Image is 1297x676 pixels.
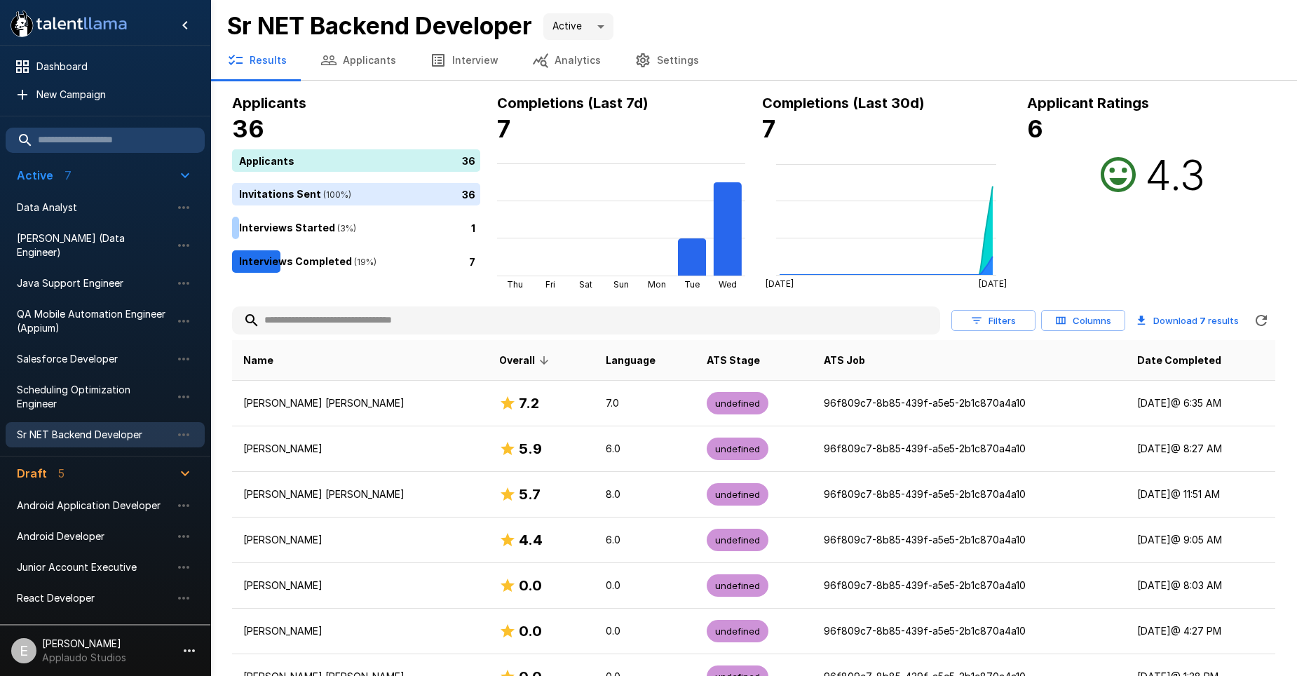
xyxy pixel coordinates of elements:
[413,41,515,80] button: Interview
[519,529,543,551] h6: 4.4
[707,488,768,501] span: undefined
[519,392,539,414] h6: 7.2
[707,442,768,456] span: undefined
[824,396,1114,410] p: 96f809c7-8b85-439f-a5e5-2b1c870a4a10
[824,487,1114,501] p: 96f809c7-8b85-439f-a5e5-2b1c870a4a10
[1027,114,1043,143] b: 6
[762,95,925,111] b: Completions (Last 30d)
[1041,310,1125,332] button: Columns
[606,396,684,410] p: 7.0
[462,187,475,201] p: 36
[469,254,475,269] p: 7
[606,624,684,638] p: 0.0
[243,442,477,456] p: [PERSON_NAME]
[719,279,737,290] tspan: Wed
[243,487,477,501] p: [PERSON_NAME] [PERSON_NAME]
[606,442,684,456] p: 6.0
[707,397,768,410] span: undefined
[824,442,1114,456] p: 96f809c7-8b85-439f-a5e5-2b1c870a4a10
[824,533,1114,547] p: 96f809c7-8b85-439f-a5e5-2b1c870a4a10
[1126,381,1275,426] td: [DATE] @ 6:35 AM
[1131,306,1244,334] button: Download 7 results
[507,279,523,290] tspan: Thu
[545,279,555,290] tspan: Fri
[1126,609,1275,654] td: [DATE] @ 4:27 PM
[499,352,553,369] span: Overall
[618,41,716,80] button: Settings
[227,11,532,40] b: Sr NET Backend Developer
[1126,563,1275,609] td: [DATE] @ 8:03 AM
[762,114,775,143] b: 7
[243,624,477,638] p: [PERSON_NAME]
[824,624,1114,638] p: 96f809c7-8b85-439f-a5e5-2b1c870a4a10
[707,534,768,547] span: undefined
[543,13,613,40] div: Active
[613,279,629,290] tspan: Sun
[1126,426,1275,472] td: [DATE] @ 8:27 AM
[684,279,700,290] tspan: Tue
[210,41,304,80] button: Results
[232,114,264,143] b: 36
[462,153,475,168] p: 36
[515,41,618,80] button: Analytics
[606,533,684,547] p: 6.0
[519,438,542,460] h6: 5.9
[707,625,768,638] span: undefined
[243,396,477,410] p: [PERSON_NAME] [PERSON_NAME]
[497,95,648,111] b: Completions (Last 7d)
[579,279,592,290] tspan: Sat
[979,278,1007,289] tspan: [DATE]
[304,41,413,80] button: Applicants
[1027,95,1149,111] b: Applicant Ratings
[824,352,865,369] span: ATS Job
[1126,472,1275,518] td: [DATE] @ 11:51 AM
[519,620,542,642] h6: 0.0
[824,579,1114,593] p: 96f809c7-8b85-439f-a5e5-2b1c870a4a10
[1145,149,1205,200] h2: 4.3
[606,487,684,501] p: 8.0
[707,579,768,593] span: undefined
[471,220,475,235] p: 1
[606,352,656,369] span: Language
[243,579,477,593] p: [PERSON_NAME]
[648,279,666,290] tspan: Mon
[497,114,510,143] b: 7
[1200,315,1206,326] b: 7
[1247,306,1275,334] button: Refreshing...
[766,278,794,289] tspan: [DATE]
[1126,518,1275,563] td: [DATE] @ 9:05 AM
[606,579,684,593] p: 0.0
[232,95,306,111] b: Applicants
[707,352,760,369] span: ATS Stage
[951,310,1035,332] button: Filters
[519,483,541,506] h6: 5.7
[1137,352,1221,369] span: Date Completed
[243,533,477,547] p: [PERSON_NAME]
[519,574,542,597] h6: 0.0
[243,352,273,369] span: Name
